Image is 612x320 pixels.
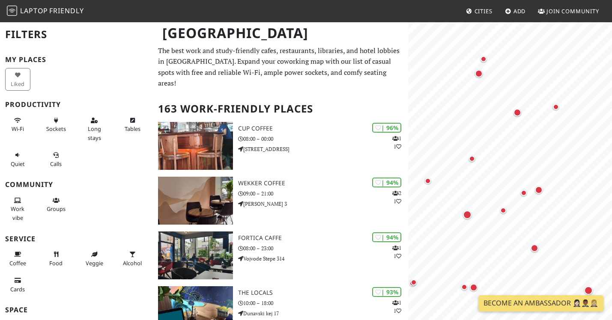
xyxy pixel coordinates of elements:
button: Work vibe [5,193,30,225]
a: LaptopFriendly LaptopFriendly [7,4,84,19]
span: Credit cards [10,285,25,293]
p: [PERSON_NAME] 3 [238,200,408,208]
p: The best work and study-friendly cafes, restaurants, libraries, and hotel lobbies in [GEOGRAPHIC_... [158,45,403,89]
button: Quiet [5,148,30,171]
span: Cities [475,7,493,15]
p: 08:00 – 00:00 [238,135,408,143]
span: Laptop [20,6,48,15]
p: 2 1 [392,189,401,205]
div: Map marker [409,277,419,287]
p: 10:00 – 18:00 [238,299,408,307]
p: 1 1 [392,244,401,260]
h3: Wekker Coffee [238,180,408,187]
p: 1 1 [392,299,401,315]
span: Video/audio calls [50,160,62,168]
div: Map marker [423,176,433,186]
span: Stable Wi-Fi [12,125,24,133]
h3: The Locals [238,289,408,296]
span: Food [49,259,63,267]
button: Groups [43,193,69,216]
h3: Service [5,235,148,243]
div: | 94% [372,232,401,242]
span: Join Community [546,7,599,15]
button: Alcohol [120,247,145,270]
span: Power sockets [46,125,66,133]
div: Map marker [551,102,561,112]
a: Fortica caffe | 94% 11 Fortica caffe 08:00 – 23:00 Vojvode Stepe 314 [153,231,408,279]
p: 08:00 – 23:00 [238,244,408,252]
div: Map marker [519,188,529,198]
button: Wi-Fi [5,113,30,136]
a: Wekker Coffee | 94% 21 Wekker Coffee 09:00 – 21:00 [PERSON_NAME] 3 [153,177,408,225]
div: Map marker [459,282,469,292]
img: Fortica caffe [158,231,233,279]
div: Map marker [582,284,594,296]
span: Coffee [9,259,26,267]
button: Coffee [5,247,30,270]
span: Friendly [49,6,84,15]
p: 1 1 [392,134,401,151]
a: Become an Ambassador 🤵🏻‍♀️🤵🏾‍♂️🤵🏼‍♀️ [478,295,603,311]
div: Map marker [467,154,477,164]
div: | 94% [372,178,401,187]
a: Cup Coffee | 96% 11 Cup Coffee 08:00 – 00:00 [STREET_ADDRESS] [153,122,408,170]
a: Join Community [534,3,603,19]
span: People working [11,205,24,221]
div: Map marker [529,243,540,254]
div: Map marker [533,184,544,196]
h3: Fortica caffe [238,234,408,242]
div: Map marker [473,68,484,79]
span: Long stays [88,125,101,141]
button: Veggie [82,247,107,270]
a: Cities [463,3,496,19]
h3: Productivity [5,101,148,109]
p: Vojvode Stepe 314 [238,255,408,263]
div: | 93% [372,287,401,297]
p: 09:00 – 21:00 [238,190,408,198]
img: LaptopFriendly [7,6,17,16]
h2: Filters [5,21,148,47]
button: Calls [43,148,69,171]
button: Sockets [43,113,69,136]
span: Group tables [47,205,66,213]
p: [STREET_ADDRESS] [238,145,408,153]
h3: Community [5,181,148,189]
span: Quiet [11,160,25,168]
button: Long stays [82,113,107,145]
div: Map marker [407,278,418,288]
span: Add [513,7,526,15]
p: Dunavski kej 17 [238,309,408,317]
h3: My Places [5,56,148,64]
div: Map marker [512,107,523,118]
div: | 96% [372,123,401,133]
h2: 163 Work-Friendly Places [158,96,403,122]
div: Map marker [478,54,489,64]
a: Add [502,3,529,19]
button: Food [43,247,69,270]
span: Alcohol [123,259,142,267]
button: Tables [120,113,145,136]
img: Cup Coffee [158,122,233,170]
h3: Cup Coffee [238,125,408,132]
button: Cards [5,273,30,296]
div: Map marker [461,209,473,221]
div: Map marker [498,205,508,216]
img: Wekker Coffee [158,177,233,225]
div: Map marker [468,282,479,293]
span: Work-friendly tables [125,125,140,133]
h1: [GEOGRAPHIC_DATA] [155,21,406,45]
h3: Space [5,306,148,314]
span: Veggie [86,259,103,267]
